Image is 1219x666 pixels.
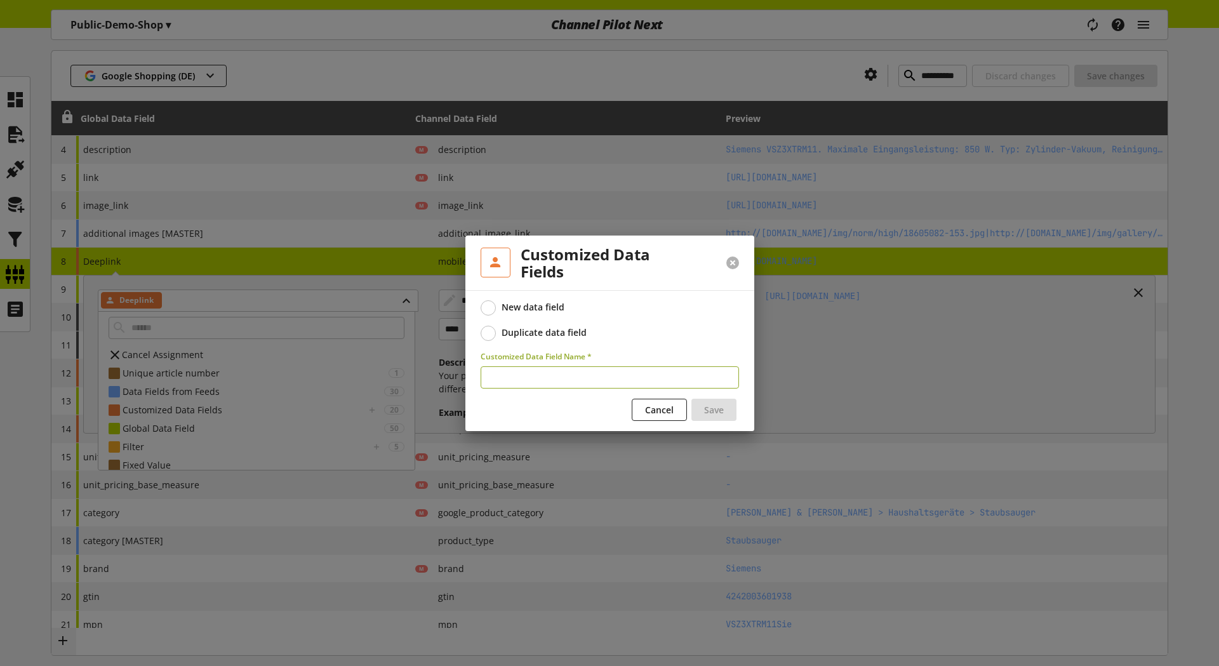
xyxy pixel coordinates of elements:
[521,246,696,280] h2: Customized Data Fields
[632,399,687,421] button: Cancel
[502,302,564,313] div: New data field
[704,403,724,416] span: Save
[691,399,736,421] button: Save
[645,403,674,416] span: Cancel
[502,327,587,338] div: Duplicate data field
[481,351,592,362] span: Customized Data Field Name *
